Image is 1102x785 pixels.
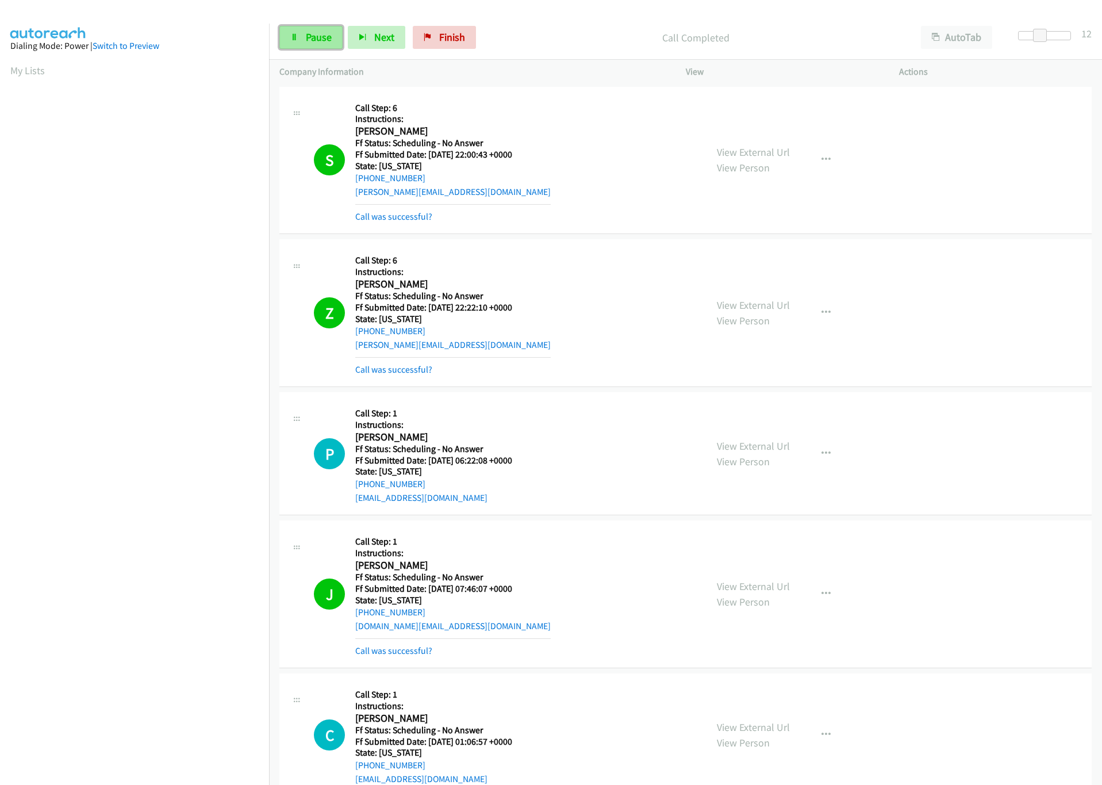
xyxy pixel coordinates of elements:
span: Finish [439,30,465,44]
a: View Person [717,161,770,174]
a: My Lists [10,64,45,77]
a: [PHONE_NUMBER] [355,326,425,336]
a: [EMAIL_ADDRESS][DOMAIN_NAME] [355,773,487,784]
h5: Ff Status: Scheduling - No Answer [355,137,551,149]
h5: State: [US_STATE] [355,747,527,759]
button: AutoTab [921,26,992,49]
h5: Ff Submitted Date: [DATE] 22:00:43 +0000 [355,149,551,160]
a: [DOMAIN_NAME][EMAIL_ADDRESS][DOMAIN_NAME] [355,621,551,631]
a: [PHONE_NUMBER] [355,173,425,183]
a: [EMAIL_ADDRESS][DOMAIN_NAME] [355,492,487,503]
div: The call is yet to be attempted [314,438,345,469]
h5: Instructions: [355,700,527,712]
h5: Instructions: [355,266,551,278]
h2: [PERSON_NAME] [355,125,527,138]
iframe: Dialpad [10,89,269,635]
a: Finish [413,26,476,49]
a: Call was successful? [355,364,432,375]
div: The call is yet to be attempted [314,719,345,750]
h5: Ff Status: Scheduling - No Answer [355,725,527,736]
h5: Instructions: [355,547,551,559]
h5: Ff Submitted Date: [DATE] 06:22:08 +0000 [355,455,527,466]
span: Next [374,30,394,44]
h5: Ff Submitted Date: [DATE] 22:22:10 +0000 [355,302,551,313]
p: View [686,65,878,79]
h5: Ff Submitted Date: [DATE] 07:46:07 +0000 [355,583,551,595]
h2: [PERSON_NAME] [355,431,527,444]
p: Company Information [279,65,665,79]
h5: Ff Status: Scheduling - No Answer [355,290,551,302]
div: Dialing Mode: Power | [10,39,259,53]
h1: C [314,719,345,750]
a: View External Url [717,439,790,453]
h5: Instructions: [355,419,527,431]
h1: P [314,438,345,469]
a: View Person [717,455,770,468]
h1: J [314,579,345,610]
h2: [PERSON_NAME] [355,559,527,572]
h5: Call Step: 1 [355,536,551,547]
div: 12 [1081,26,1092,41]
a: View External Url [717,721,790,734]
h5: Call Step: 6 [355,102,551,114]
h5: Call Step: 1 [355,408,527,419]
h5: Ff Submitted Date: [DATE] 01:06:57 +0000 [355,736,527,748]
h1: Z [314,297,345,328]
h2: [PERSON_NAME] [355,712,527,725]
a: View External Url [717,580,790,593]
h5: Ff Status: Scheduling - No Answer [355,443,527,455]
h1: S [314,144,345,175]
a: [PHONE_NUMBER] [355,607,425,618]
h5: Call Step: 1 [355,689,527,700]
a: View External Url [717,145,790,159]
span: Pause [306,30,332,44]
h5: State: [US_STATE] [355,160,551,172]
a: View Person [717,314,770,327]
a: View Person [717,736,770,749]
h5: State: [US_STATE] [355,595,551,606]
a: [PHONE_NUMBER] [355,478,425,489]
p: Actions [899,65,1092,79]
a: [PHONE_NUMBER] [355,760,425,771]
button: Next [348,26,405,49]
h5: State: [US_STATE] [355,313,551,325]
h5: State: [US_STATE] [355,466,527,477]
h5: Ff Status: Scheduling - No Answer [355,572,551,583]
a: View Person [717,595,770,608]
p: Call Completed [492,30,900,45]
a: [PERSON_NAME][EMAIL_ADDRESS][DOMAIN_NAME] [355,339,551,350]
a: [PERSON_NAME][EMAIL_ADDRESS][DOMAIN_NAME] [355,186,551,197]
h5: Instructions: [355,113,551,125]
h2: [PERSON_NAME] [355,278,527,291]
a: Pause [279,26,343,49]
a: Switch to Preview [93,40,159,51]
a: Call was successful? [355,211,432,222]
h5: Call Step: 6 [355,255,551,266]
a: View External Url [717,298,790,312]
a: Call was successful? [355,645,432,656]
